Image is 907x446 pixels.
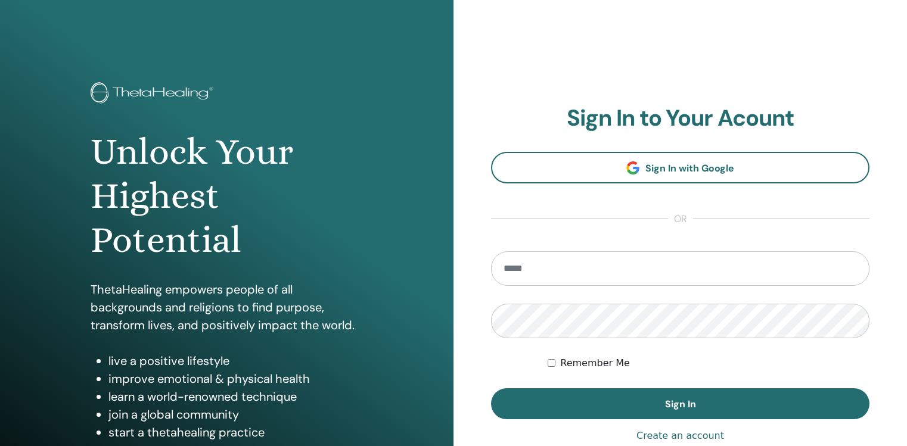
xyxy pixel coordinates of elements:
label: Remember Me [560,356,630,370]
span: Sign In with Google [645,162,734,174]
a: Sign In with Google [491,152,869,183]
span: Sign In [665,398,696,410]
li: learn a world-renowned technique [108,388,363,406]
li: join a global community [108,406,363,423]
li: live a positive lifestyle [108,352,363,370]
span: or [668,212,693,226]
div: Keep me authenticated indefinitely or until I manually logout [548,356,869,370]
h1: Unlock Your Highest Potential [91,130,363,263]
p: ThetaHealing empowers people of all backgrounds and religions to find purpose, transform lives, a... [91,280,363,334]
li: improve emotional & physical health [108,370,363,388]
h2: Sign In to Your Acount [491,105,869,132]
a: Create an account [636,429,724,443]
button: Sign In [491,388,869,419]
li: start a thetahealing practice [108,423,363,441]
